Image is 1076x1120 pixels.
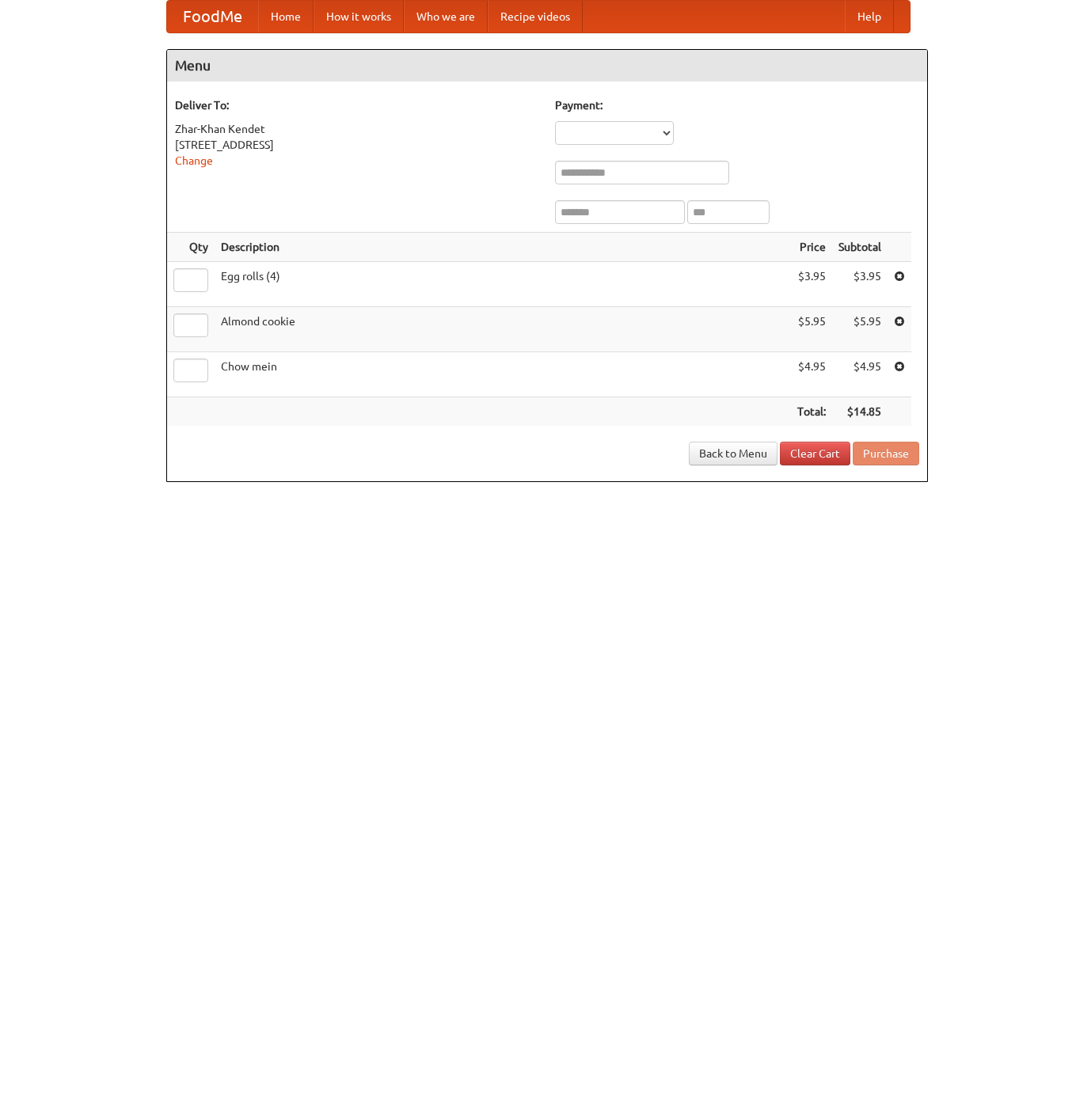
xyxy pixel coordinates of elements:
[791,233,832,262] th: Price
[488,1,583,32] a: Recipe videos
[853,442,919,465] button: Purchase
[175,137,539,153] div: [STREET_ADDRESS]
[258,1,314,32] a: Home
[555,97,919,113] h5: Payment:
[215,352,791,397] td: Chow mein
[167,233,215,262] th: Qty
[791,307,832,352] td: $5.95
[175,97,539,113] h5: Deliver To:
[832,397,888,427] th: $14.85
[215,262,791,307] td: Egg rolls (4)
[832,307,888,352] td: $5.95
[167,1,258,32] a: FoodMe
[314,1,404,32] a: How it works
[791,352,832,397] td: $4.95
[791,397,832,427] th: Total:
[215,307,791,352] td: Almond cookie
[175,154,213,167] a: Change
[689,442,778,465] a: Back to Menu
[791,262,832,307] td: $3.95
[845,1,894,32] a: Help
[832,262,888,307] td: $3.95
[832,233,888,262] th: Subtotal
[167,50,927,82] h4: Menu
[780,442,850,465] a: Clear Cart
[175,121,539,137] div: Zhar-Khan Kendet
[832,352,888,397] td: $4.95
[215,233,791,262] th: Description
[404,1,488,32] a: Who we are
